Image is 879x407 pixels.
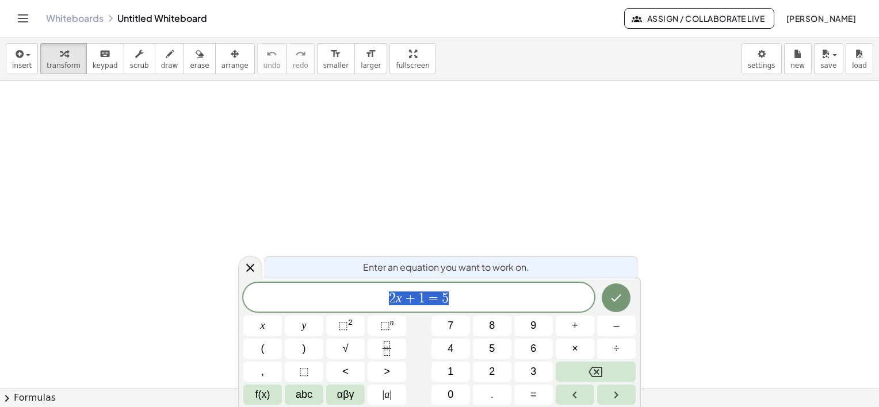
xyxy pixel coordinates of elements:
button: x [243,316,282,336]
button: y [285,316,323,336]
span: + [402,291,419,305]
span: 6 [530,341,536,356]
span: + [572,318,578,333]
span: Assign / Collaborate Live [634,13,765,24]
span: abc [296,387,312,402]
button: 4 [431,339,470,359]
span: 8 [489,318,495,333]
sup: n [390,318,394,327]
span: = [530,387,537,402]
button: Minus [597,316,636,336]
button: 0 [431,385,470,405]
span: settings [748,62,775,70]
button: 7 [431,316,470,336]
span: 7 [448,318,453,333]
button: 6 [514,339,553,359]
button: Alphabet [285,385,323,405]
span: redo [293,62,308,70]
span: 4 [448,341,453,356]
span: ( [261,341,265,356]
span: 3 [530,364,536,379]
span: ÷ [614,341,620,356]
span: ) [303,341,306,356]
span: – [613,318,619,333]
span: f(x) [255,387,270,402]
span: 5 [442,291,449,305]
span: Enter an equation you want to work on. [363,260,529,274]
span: undo [263,62,281,70]
button: insert [6,43,38,74]
button: 8 [473,316,511,336]
button: fullscreen [389,43,435,74]
button: ( [243,339,282,359]
i: keyboard [100,47,110,61]
span: fullscreen [396,62,429,70]
button: Functions [243,385,282,405]
i: undo [266,47,277,61]
span: larger [361,62,381,70]
span: x [261,318,265,333]
button: , [243,362,282,382]
button: redoredo [286,43,315,74]
button: Equals [514,385,553,405]
button: Square root [326,339,365,359]
button: draw [155,43,185,74]
button: ) [285,339,323,359]
button: erase [184,43,215,74]
button: Left arrow [556,385,594,405]
span: ⬚ [299,364,309,379]
button: Less than [326,362,365,382]
button: transform [40,43,87,74]
a: Whiteboards [46,13,104,24]
button: 3 [514,362,553,382]
sup: 2 [348,318,353,327]
button: load [846,43,873,74]
span: , [261,364,264,379]
span: √ [343,341,349,356]
button: Plus [556,316,594,336]
button: 5 [473,339,511,359]
span: scrub [130,62,149,70]
span: | [383,389,385,400]
button: scrub [124,43,155,74]
span: new [790,62,805,70]
i: format_size [330,47,341,61]
span: 2 [489,364,495,379]
button: 2 [473,362,511,382]
span: save [820,62,836,70]
span: < [342,364,349,379]
var: x [396,290,402,305]
button: format_sizesmaller [317,43,355,74]
span: 5 [489,341,495,356]
button: keyboardkeypad [86,43,124,74]
span: a [383,387,392,402]
span: keypad [93,62,118,70]
button: Greater than [368,362,406,382]
button: Times [556,339,594,359]
span: 1 [448,364,453,379]
span: 2 [389,291,396,305]
button: arrange [215,43,255,74]
span: ⬚ [380,320,390,331]
button: save [814,43,843,74]
span: ⬚ [338,320,348,331]
span: erase [190,62,209,70]
i: redo [295,47,306,61]
button: Squared [326,316,365,336]
span: draw [161,62,178,70]
span: | [389,389,392,400]
span: y [302,318,307,333]
span: . [491,387,494,402]
button: Toggle navigation [14,9,32,28]
button: undoundo [257,43,287,74]
span: smaller [323,62,349,70]
span: 0 [448,387,453,402]
button: new [784,43,812,74]
button: Superscript [368,316,406,336]
span: 9 [530,318,536,333]
i: format_size [365,47,376,61]
button: 9 [514,316,553,336]
button: Right arrow [597,385,636,405]
span: × [572,341,578,356]
span: = [425,291,442,305]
